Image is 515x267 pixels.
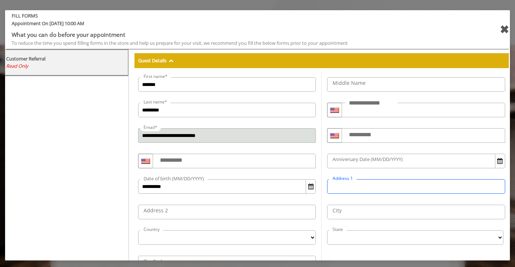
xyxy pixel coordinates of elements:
label: Email* [140,124,161,131]
span: Appointment On [DATE] 10:00 AM [6,20,466,30]
label: Last name* [140,98,171,105]
b: What you can do before your appointment [12,31,125,39]
b: FILL FORMS [6,12,466,20]
input: Middle Name [327,77,505,92]
label: Text Field [7,6,29,18]
input: Email [138,128,316,143]
input: Anniversary Date [327,154,505,168]
input: Last name [138,103,316,117]
label: Address 1 [329,175,357,182]
input: DOB [138,179,316,194]
label: City [329,207,345,215]
input: City [327,205,505,219]
label: Middle Name [329,79,369,87]
button: Open Calendar [495,156,505,166]
input: Address1 [327,179,505,194]
input: First name [138,77,316,92]
div: Country [327,128,342,143]
label: First name* [140,73,171,80]
button: Open Calendar [306,182,315,192]
input: Address2 [138,205,316,219]
div: Country [327,103,342,117]
div: Guest Details Hide [134,53,508,68]
b: Guest Details [138,57,166,64]
div: To reduce the time you spend filling forms in the store and help us prepare for your visit, we re... [12,39,460,47]
label: Country [140,226,163,233]
label: Date of birth (MM/DD/YYYY) [140,175,208,182]
span: Hide [169,57,173,64]
span: Read Only [6,63,28,69]
div: close forms [500,21,509,38]
b: Customer Referral [6,55,45,62]
label: Anniversary Date (MM/DD/YYYY) [329,156,406,163]
div: Country [138,154,153,168]
label: State [329,226,347,233]
label: Address 2 [140,207,172,215]
label: Zip Code [140,258,169,266]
